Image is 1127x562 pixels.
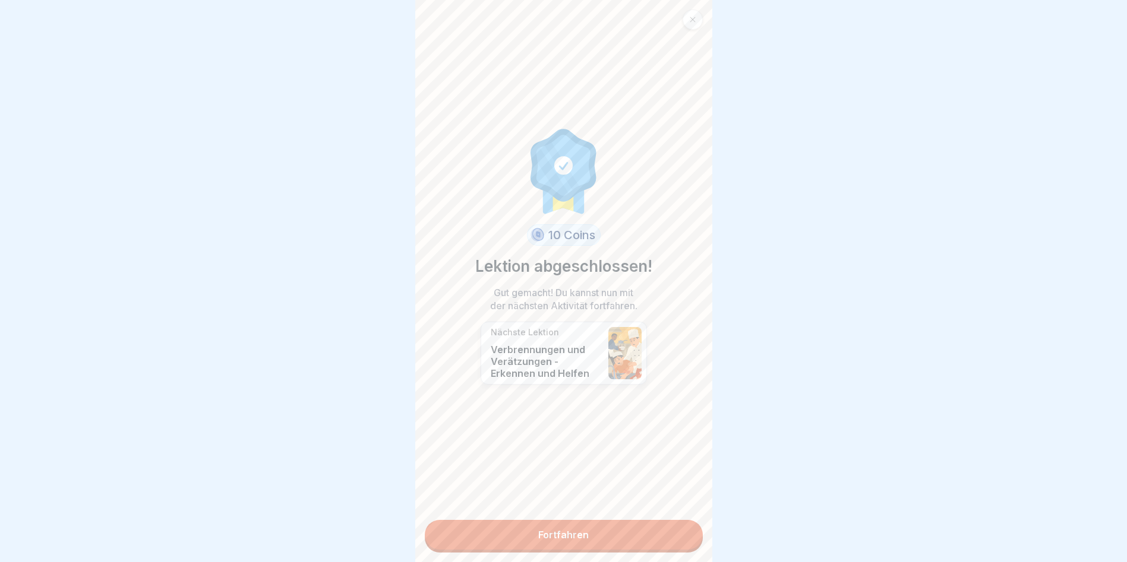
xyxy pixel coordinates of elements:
p: Verbrennungen und Verätzungen - Erkennen und Helfen [491,344,602,379]
img: completion.svg [524,126,604,215]
img: coin.svg [529,226,546,244]
p: Gut gemacht! Du kannst nun mit der nächsten Aktivität fortfahren. [487,286,641,312]
a: Fortfahren [425,520,703,550]
div: 10 Coins [527,224,601,246]
p: Nächste Lektion [491,327,602,338]
p: Lektion abgeschlossen! [475,255,652,278]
